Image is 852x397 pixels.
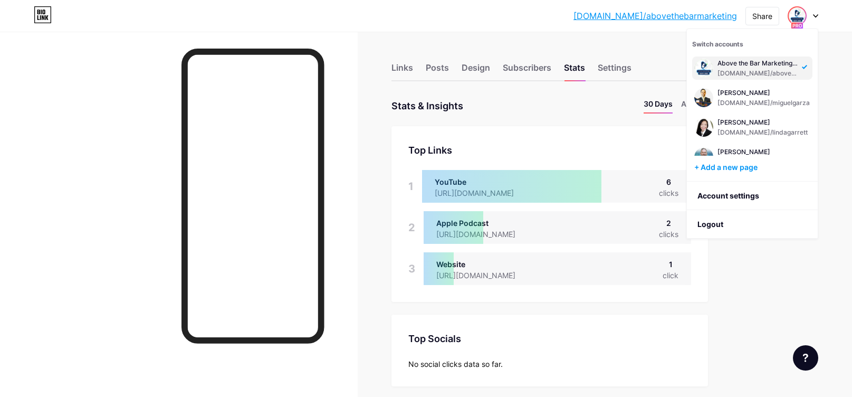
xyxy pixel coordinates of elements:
img: digitalarmours [694,59,713,78]
div: Settings [598,61,631,80]
div: 6 [659,176,678,187]
img: digitalarmours [694,118,713,137]
div: 2 [408,211,415,244]
div: clicks [659,187,678,199]
div: Posts [426,61,449,80]
div: [URL][DOMAIN_NAME] [436,229,532,240]
div: Apple Podcast [436,218,532,229]
div: Design [462,61,490,80]
div: [PERSON_NAME] [717,118,808,127]
div: [DOMAIN_NAME]/abovethebarmarketing [717,69,799,78]
div: No social clicks data so far. [408,358,691,370]
div: [PERSON_NAME] [717,148,801,156]
div: 2 [659,218,678,229]
a: [DOMAIN_NAME]/abovethebarmarketing [573,10,737,22]
div: 1 [408,170,414,203]
div: + Add a new page [694,162,812,173]
div: Links [391,61,413,80]
span: Switch accounts [692,40,743,48]
div: [DOMAIN_NAME]/miguelgarza [717,99,810,107]
div: clicks [659,229,678,240]
div: 1 [663,259,678,270]
div: Above the Bar Marketing, LLC [717,59,799,68]
div: Subscribers [503,61,551,80]
div: [URL][DOMAIN_NAME] [436,270,532,281]
li: Logout [687,210,818,239]
div: [PERSON_NAME] [717,89,810,97]
li: All time [681,98,708,114]
img: digitalarmours [694,88,713,107]
li: 30 Days [644,98,673,114]
div: Website [436,259,532,270]
div: 3 [408,252,415,285]
div: Share [752,11,772,22]
div: Top Socials [408,332,691,346]
a: Account settings [687,182,818,210]
div: Stats [564,61,585,80]
div: Stats & Insights [391,98,463,114]
div: [DOMAIN_NAME]/lindagarrett [717,128,808,137]
div: click [663,270,678,281]
img: digitalarmours [789,7,806,24]
div: Top Links [408,143,691,157]
img: digitalarmours [694,147,713,166]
